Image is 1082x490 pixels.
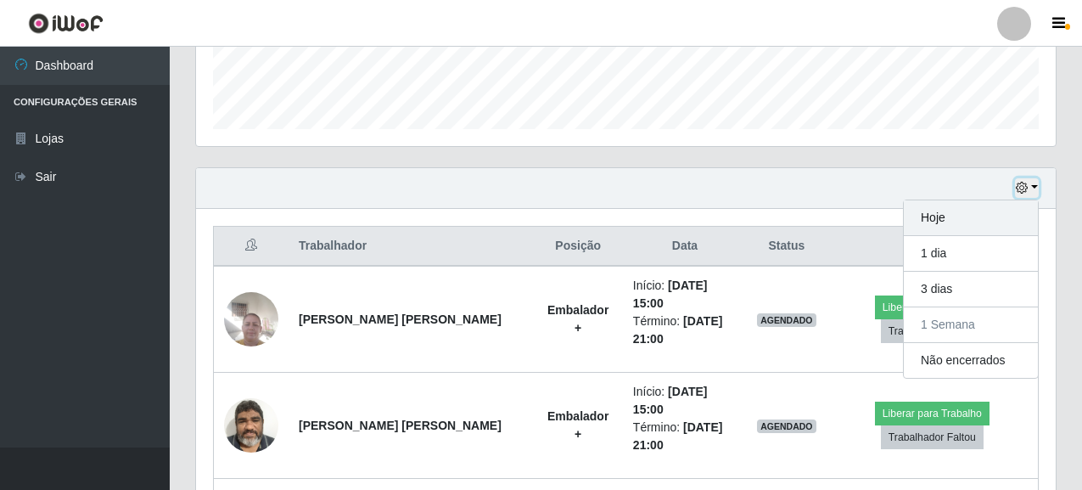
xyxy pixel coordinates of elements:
button: Hoje [904,200,1038,236]
img: CoreUI Logo [28,13,104,34]
strong: [PERSON_NAME] [PERSON_NAME] [299,313,502,326]
time: [DATE] 15:00 [633,279,708,310]
li: Início: [633,277,737,313]
strong: Embalador + [547,303,608,335]
button: 1 dia [904,236,1038,272]
span: AGENDADO [757,313,816,327]
button: 1 Semana [904,307,1038,343]
th: Data [623,227,747,267]
th: Posição [534,227,623,267]
th: Trabalhador [289,227,534,267]
img: 1624968154038.jpeg [224,283,278,355]
button: Não encerrados [904,343,1038,378]
span: AGENDADO [757,420,816,433]
li: Início: [633,383,737,419]
li: Término: [633,313,737,348]
strong: Embalador + [547,409,608,441]
strong: [PERSON_NAME] [PERSON_NAME] [299,419,502,432]
img: 1625107347864.jpeg [224,389,278,461]
button: Trabalhador Faltou [881,425,984,449]
button: Trabalhador Faltou [881,319,984,343]
th: Status [747,227,827,267]
button: Liberar para Trabalho [875,296,989,319]
th: Opções [827,227,1039,267]
button: 3 dias [904,272,1038,307]
button: Liberar para Trabalho [875,402,989,425]
time: [DATE] 15:00 [633,385,708,416]
li: Término: [633,419,737,454]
